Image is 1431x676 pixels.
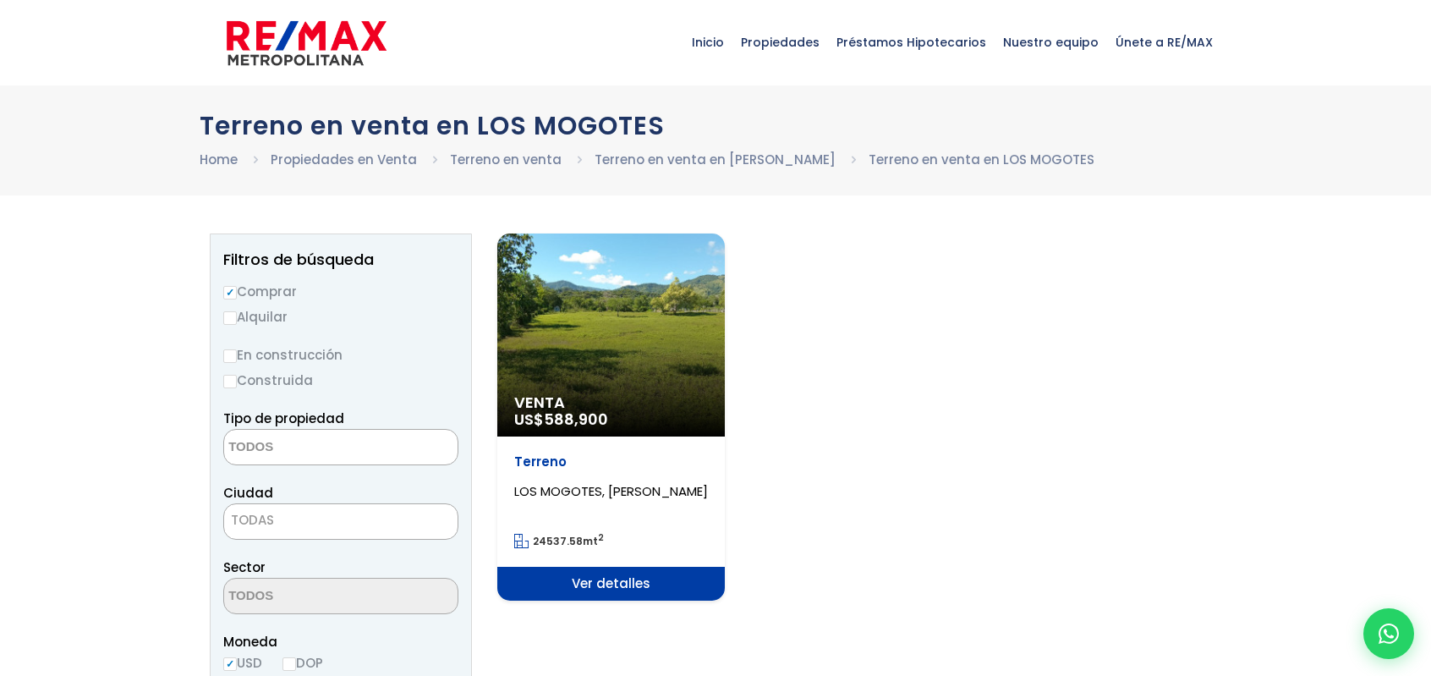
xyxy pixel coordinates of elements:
[282,657,296,671] input: DOP
[271,151,417,168] a: Propiedades en Venta
[223,558,266,576] span: Sector
[544,409,608,430] span: 588,900
[514,482,708,500] span: LOS MOGOTES, [PERSON_NAME]
[223,311,237,325] input: Alquilar
[223,370,458,391] label: Construida
[223,631,458,652] span: Moneda
[227,18,387,69] img: remax-metropolitana-logo
[514,453,708,470] p: Terreno
[450,151,562,168] a: Terreno en venta
[869,149,1094,170] li: Terreno en venta en LOS MOGOTES
[224,430,388,466] textarea: Search
[223,409,344,427] span: Tipo de propiedad
[223,503,458,540] span: TODAS
[224,579,388,615] textarea: Search
[223,306,458,327] label: Alquilar
[598,531,604,544] sup: 2
[231,511,274,529] span: TODAS
[223,484,273,502] span: Ciudad
[514,394,708,411] span: Venta
[223,657,237,671] input: USD
[223,251,458,268] h2: Filtros de búsqueda
[995,17,1107,68] span: Nuestro equipo
[1107,17,1221,68] span: Únete a RE/MAX
[223,344,458,365] label: En construcción
[282,652,323,673] label: DOP
[200,151,238,168] a: Home
[595,151,836,168] a: Terreno en venta en [PERSON_NAME]
[223,349,237,363] input: En construcción
[497,567,725,601] span: Ver detalles
[514,534,604,548] span: mt
[200,111,1231,140] h1: Terreno en venta en LOS MOGOTES
[497,234,725,601] a: Venta US$588,900 Terreno LOS MOGOTES, [PERSON_NAME] 24537.58mt2 Ver detalles
[223,286,237,300] input: Comprar
[224,508,458,532] span: TODAS
[828,17,995,68] span: Préstamos Hipotecarios
[732,17,828,68] span: Propiedades
[683,17,732,68] span: Inicio
[514,409,608,430] span: US$
[533,534,583,548] span: 24537.58
[223,375,237,388] input: Construida
[223,652,262,673] label: USD
[223,281,458,302] label: Comprar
